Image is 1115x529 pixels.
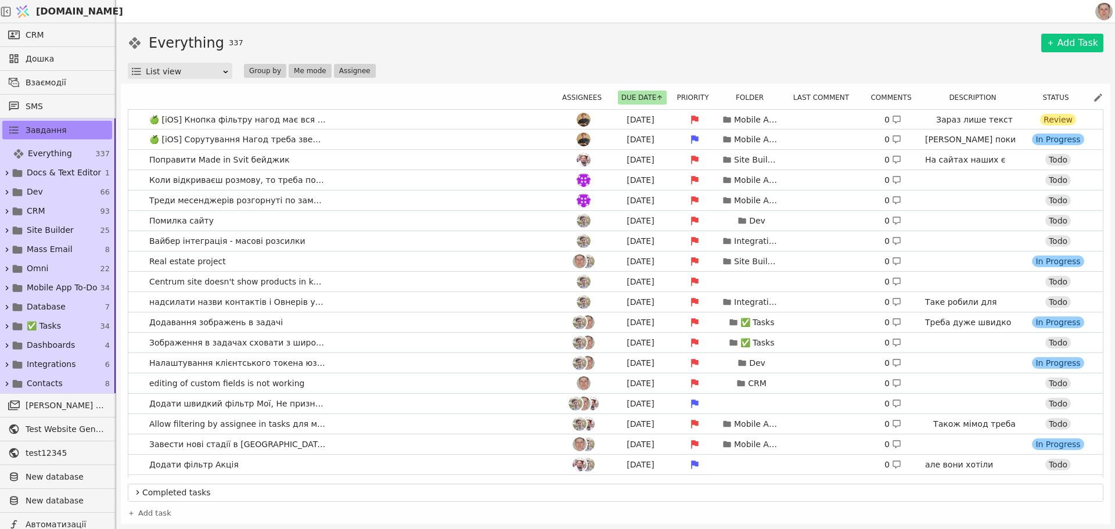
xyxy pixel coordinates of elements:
a: New database [2,467,112,486]
div: 0 [884,357,901,369]
p: Зараз лише текст [936,114,1013,126]
img: Ро [573,254,587,268]
h1: Everything [149,33,224,53]
img: Хр [581,417,595,431]
div: Todo [1045,418,1071,430]
div: Description [927,91,1026,105]
a: Помилка сайтуAd[DATE]Dev0 Todo [128,211,1103,231]
div: Folder [724,91,782,105]
div: Todo [1045,195,1071,206]
a: Треди месенджерів розгорнуті по замовчуванню.m.[DATE]Mobile App To-Do0 Todo [128,190,1103,210]
div: Todo [1045,276,1071,287]
p: Dev [749,357,765,369]
a: Test Website General template [2,420,112,438]
span: Everything [28,147,72,160]
span: Коли відкриваєш розмову, то треба показувати знизу повідомлення [145,172,330,189]
img: Ad [577,234,591,248]
span: Integrations [27,358,75,370]
span: Треди месенджерів розгорнуті по замовчуванню. [145,192,330,209]
div: Todo [1045,398,1071,409]
button: Folder [732,91,774,105]
div: Status [1030,91,1088,105]
a: Поправити Made in Svit бейджикХр[DATE]Site Builder0 На сайтах наших є бейдж.Todo [128,150,1103,170]
p: але вони хотіли кнопку Акція. [925,459,1024,483]
span: Додати швидкий фільтр Мої, Не призначені для контактів [145,395,330,412]
a: Вайбер інтеграція - масові розсилкиAd[DATE]Integrations0 Todo [128,231,1103,251]
a: Додати фільтр АкціяХрAd[DATE]0 але вони хотіли кнопку Акція.Todo [128,455,1103,474]
p: ✅ Tasks [740,337,775,349]
a: Centrum site doesn't show products in katalogAd[DATE]0 Todo [128,272,1103,292]
a: Налаштування клієнтського токена юзеромAdРо[DATE]Dev0 In Progress [128,353,1103,373]
img: Хр [573,458,587,472]
span: Зображення в задачах сховати з широкого доступу [145,334,330,351]
p: Dev [749,215,765,227]
span: test12345 [26,447,106,459]
a: CRM [2,26,112,44]
div: [DATE] [614,459,667,471]
a: Дошка [2,49,112,68]
img: Ро [577,376,591,390]
div: Todo [1045,459,1071,470]
span: Вайбер інтеграція - масові розсилки [145,233,310,250]
a: Взаємодії [2,73,112,92]
p: Site Builder [734,255,780,268]
span: Dev [27,186,43,198]
p: Mobile App To-Do [734,418,780,430]
div: [DATE] [614,418,667,430]
a: 🍏 [iOS] Сорутування Нагод треба зверху ті в яких були новіші взаємодіїOl[DATE]Mobile App To-Do0 [... [128,129,1103,149]
span: Поправити Made in Svit бейджик [145,152,294,168]
span: Кастомні поля для Орг [145,477,252,494]
div: List view [146,63,222,80]
p: Також мімод треба [933,418,1016,430]
a: Add Task [1041,34,1103,52]
div: Todo [1045,337,1071,348]
span: Omni [27,262,48,275]
p: Треба дуже швидко для Металіки. Може бейс64 там, попередньо на льоту зменшивши розмір та затиснувши? [925,316,1024,390]
span: Mass Email [27,243,73,255]
span: Помилка сайту [145,213,218,229]
div: In Progress [1032,134,1084,145]
span: 66 [100,186,110,198]
div: Todo [1045,377,1071,389]
div: [DATE] [614,438,667,451]
a: [DOMAIN_NAME] [12,1,116,23]
span: 8 [105,378,110,390]
span: Mobile App To-Do [27,282,98,294]
a: 🍏 [iOS] Кнопка фільтру нагод має вся спрацьовуватиOl[DATE]Mobile App To-Do0 Зараз лише текстReview [128,110,1103,129]
img: Ad [573,336,587,350]
img: Ad [573,356,587,370]
span: Centrum site doesn't show products in katalog [145,274,330,290]
a: Завдання [2,121,112,139]
span: 6 [105,359,110,370]
a: Real estate projectРоAd[DATE]Site Builder0 In Progress [128,251,1103,271]
span: Налаштування клієнтського токена юзером [145,355,330,372]
span: Allow filtering by assignee in tasks для мобільних [145,416,330,433]
img: m. [577,193,591,207]
span: 34 [100,282,110,294]
div: [DATE] [614,195,667,207]
a: Завести нові стадії в [GEOGRAPHIC_DATA] в задачахРоAd[DATE]Mobile App To-Do0 In Progress [128,434,1103,454]
span: 25 [100,225,110,236]
div: 0 [884,215,901,227]
span: Completed tasks [142,487,1098,499]
p: Mobile App To-Do [734,134,780,146]
div: [DATE] [614,296,667,308]
a: Коли відкриваєш розмову, то треба показувати знизу повідомленняm.[DATE]Mobile App To-Do0 Todo [128,170,1103,190]
span: 1 [105,167,110,179]
p: [PERSON_NAME] поки що просто новіші [925,134,1024,158]
span: Завдання [26,124,67,136]
img: Ad [581,254,595,268]
p: Integrations [734,235,780,247]
button: Group by [244,64,286,78]
img: Ad [569,397,582,411]
div: [DATE] [614,215,667,227]
span: надсилати назви контактів і Овнерів у [GEOGRAPHIC_DATA] [145,294,330,311]
img: Хр [577,153,591,167]
div: 0 [884,195,901,207]
div: Priority [673,91,720,105]
span: Test Website General template [26,423,106,436]
a: надсилати назви контактів і Овнерів у [GEOGRAPHIC_DATA]Ad[DATE]Integrations0 Таке робили для Ліра... [128,292,1103,312]
span: Real estate project [145,253,231,270]
span: 7 [105,301,110,313]
span: [PERSON_NAME] розсилки [26,400,106,412]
